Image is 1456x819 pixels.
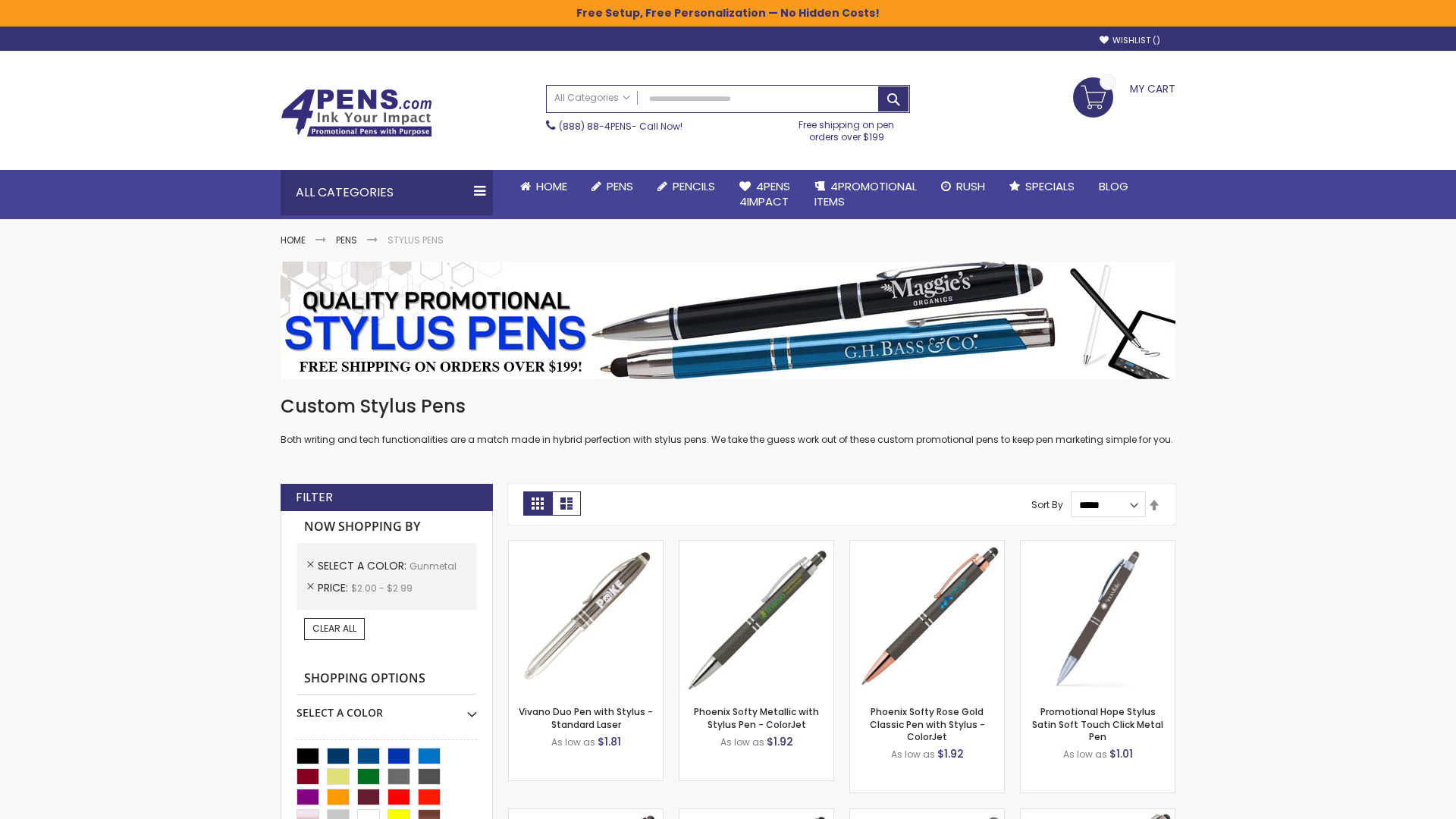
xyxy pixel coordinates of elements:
a: Home [281,234,306,246]
a: Promotional Hope Stylus Satin Soft Touch Click Metal Pen-Gunmetal [1021,540,1175,553]
a: Pens [336,234,357,246]
span: Select A Color [318,558,409,573]
span: As low as [891,748,935,761]
a: All Categories [547,86,638,111]
span: Rush [956,178,985,194]
h1: Custom Stylus Pens [281,394,1175,419]
span: Gunmetal [409,560,457,573]
span: Pens [607,178,633,194]
span: Pencils [673,178,715,194]
span: $1.92 [767,734,793,749]
strong: Filter [296,489,333,506]
a: 4PROMOTIONALITEMS [802,170,929,219]
a: Specials [997,170,1087,203]
span: Price [318,580,351,595]
span: $1.92 [937,746,964,761]
span: $2.00 - $2.99 [351,582,413,595]
div: Both writing and tech functionalities are a match made in hybrid perfection with stylus pens. We ... [281,394,1175,447]
a: Clear All [304,618,365,639]
span: As low as [1063,748,1107,761]
span: Home [536,178,567,194]
img: Vivano Duo Pen with Stylus - Standard Laser-Gunmetal [509,541,663,695]
span: Specials [1025,178,1075,194]
div: All Categories [281,170,493,215]
a: Phoenix Softy Rose Gold Classic Pen with Stylus - ColorJet [870,705,985,742]
span: Clear All [312,622,356,635]
img: Phoenix Softy Metallic with Stylus Pen - ColorJet-Gunmetal [679,541,833,695]
div: Free shipping on pen orders over $199 [783,113,911,143]
a: Wishlist [1100,35,1160,46]
strong: Shopping Options [297,663,477,695]
span: All Categories [554,92,630,104]
label: Sort By [1031,498,1063,511]
a: Pens [579,170,645,203]
a: Pencils [645,170,727,203]
img: Stylus Pens [281,262,1175,379]
span: Blog [1099,178,1128,194]
a: Rush [929,170,997,203]
a: Phoenix Softy Rose Gold Classic Pen with Stylus - ColorJet-Gunmetal [850,540,1004,553]
span: As low as [551,736,595,748]
img: Promotional Hope Stylus Satin Soft Touch Click Metal Pen-Gunmetal [1021,541,1175,695]
strong: Stylus Pens [388,234,444,246]
a: Vivano Duo Pen with Stylus - Standard Laser [519,705,653,730]
a: Home [508,170,579,203]
strong: Now Shopping by [297,511,477,543]
a: Promotional Hope Stylus Satin Soft Touch Click Metal Pen [1032,705,1163,742]
div: Select A Color [297,695,477,720]
a: (888) 88-4PENS [559,120,632,133]
img: 4Pens Custom Pens and Promotional Products [281,89,432,137]
a: 4Pens4impact [727,170,802,219]
span: - Call Now! [559,120,682,133]
a: Vivano Duo Pen with Stylus - Standard Laser-Gunmetal [509,540,663,553]
span: 4Pens 4impact [739,178,790,209]
span: $1.81 [598,734,621,749]
span: $1.01 [1109,746,1133,761]
span: As low as [720,736,764,748]
span: 4PROMOTIONAL ITEMS [814,178,917,209]
a: Blog [1087,170,1141,203]
a: Phoenix Softy Metallic with Stylus Pen - ColorJet-Gunmetal [679,540,833,553]
a: Phoenix Softy Metallic with Stylus Pen - ColorJet [694,705,819,730]
img: Phoenix Softy Rose Gold Classic Pen with Stylus - ColorJet-Gunmetal [850,541,1004,695]
strong: Grid [523,491,552,516]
